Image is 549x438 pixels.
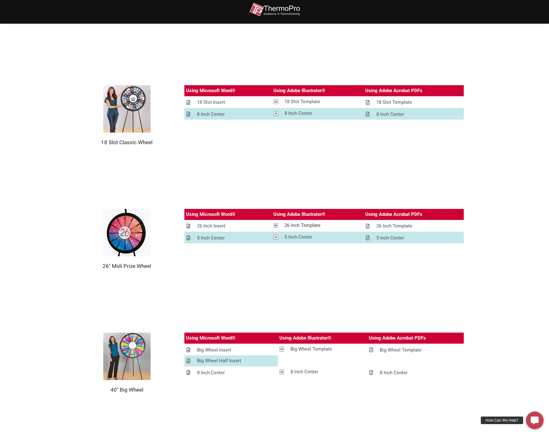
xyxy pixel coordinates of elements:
div: Using Adobe Illustrator® [273,87,325,95]
div: 5 Inch Center [284,233,312,241]
div: Using Microsoft Word® [186,87,236,95]
h2: 26" Midi Prize Wheel [85,263,169,269]
a: Big Wheel Template [278,344,367,355]
div: Using Adobe Acrobat PDFs [365,87,422,95]
div: 26 Inch Insert [197,222,225,230]
div: 18 Slot Insert [197,98,225,106]
a: Big Wheel Insert [184,345,278,356]
div: Using Microsoft Word® [186,334,236,342]
a: 18 Slot Insert [184,97,272,108]
a: Big Wheel Template [367,345,464,356]
div: 8 Inch Center [290,368,318,376]
div: 26 Inch Template [284,222,320,229]
a: 8 Inch Center [184,109,272,120]
div: Using Adobe Illustrator® [279,334,331,342]
a: Big Wheel Half Insert [184,355,278,366]
div: How Can We Help? [481,417,523,424]
a: 8 Inch Center [367,367,464,378]
div: Big Wheel Insert [197,346,231,354]
div: Big Wheel Template [290,345,332,353]
h2: 18 Slot Classic Wheel [85,139,169,146]
a: 26 Inch Template [364,221,464,232]
div: 26 Inch Template [376,222,412,230]
a: 8 Inch Center [278,366,367,377]
a: 18 Slot Template [364,97,464,108]
div: Using Adobe Acrobat PDFs [365,210,422,218]
a: 8 Inch Center [272,108,364,119]
a: 26 Inch Template [272,220,364,231]
div: 8 Inch Center [380,369,408,377]
h2: 40" Big Wheel [85,386,169,393]
div: 5 Inch Center [197,234,225,242]
div: Big Wheel Half Insert [197,357,241,365]
div: 8 Inch Center [376,110,404,118]
img: thermopro-logo-non-iso [249,3,300,17]
a: 8 Inch Center [364,109,464,120]
div: 18 Slot Template [284,98,320,106]
div: Using Microsoft Word® [186,210,236,218]
div: 8 Inch Center [284,109,312,117]
div: 8 Inch Center [197,369,225,377]
a: How Can We Help? [526,411,544,429]
div: 18 Slot Template [376,98,412,106]
a: 5 Inch Center [184,233,272,244]
div: 8 Inch Center [197,110,225,118]
div: Big Wheel Template [380,346,421,354]
div: Using Adobe Acrobat PDFs [369,334,426,342]
a: 18 Slot Template [272,96,364,107]
a: 5 Inch Center [364,233,464,244]
a: 5 Inch Center [272,232,364,243]
div: Using Adobe Illustrator® [273,210,325,218]
a: 8 Inch Center [184,367,278,378]
a: 26 Inch Insert [184,221,272,232]
div: 5 Inch Center [376,234,404,242]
